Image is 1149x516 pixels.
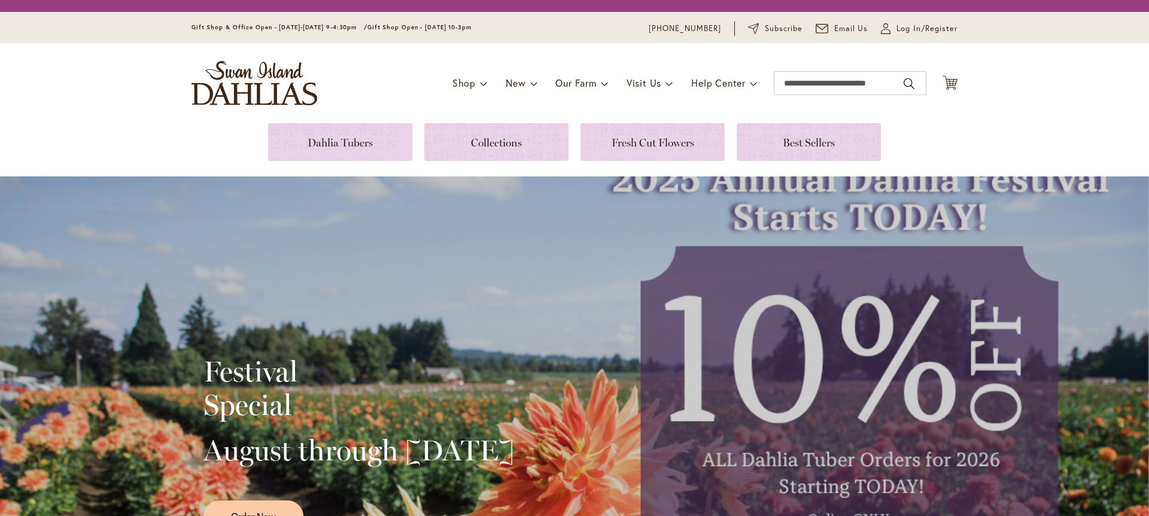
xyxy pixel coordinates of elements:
a: Subscribe [748,23,803,35]
a: Email Us [816,23,868,35]
a: store logo [191,61,317,105]
span: New [506,77,525,89]
span: Gift Shop Open - [DATE] 10-3pm [367,23,472,31]
span: Our Farm [555,77,596,89]
span: Email Us [834,23,868,35]
h2: August through [DATE] [203,433,514,467]
button: Search [904,74,914,93]
span: Gift Shop & Office Open - [DATE]-[DATE] 9-4:30pm / [191,23,367,31]
span: Shop [452,77,476,89]
span: Visit Us [627,77,661,89]
span: Log In/Register [896,23,957,35]
h2: Festival Special [203,355,514,422]
span: Subscribe [765,23,803,35]
span: Help Center [691,77,746,89]
a: Log In/Register [881,23,957,35]
a: [PHONE_NUMBER] [649,23,721,35]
